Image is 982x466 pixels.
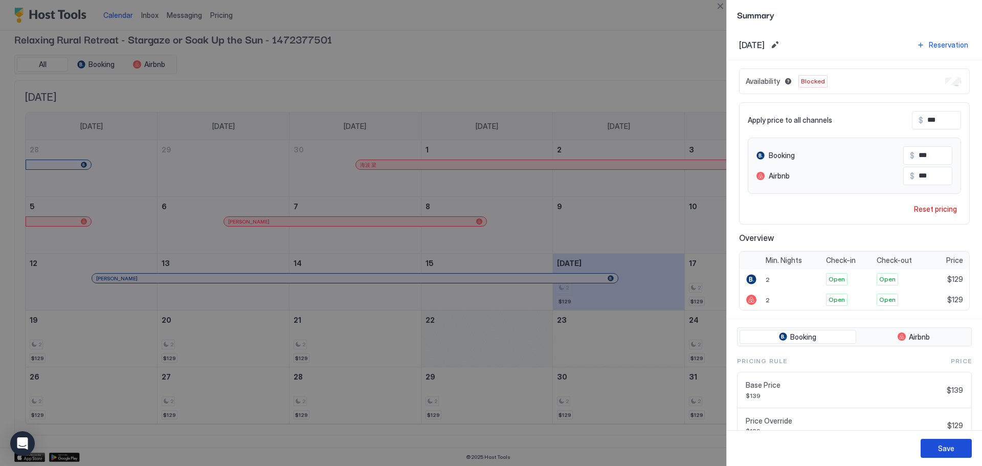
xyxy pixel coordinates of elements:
[826,256,856,265] span: Check-in
[766,276,770,283] span: 2
[782,75,794,87] button: Blocked dates override all pricing rules and remain unavailable until manually unblocked
[746,77,780,86] span: Availability
[910,202,961,216] button: Reset pricing
[910,151,914,160] span: $
[769,39,781,51] button: Edit date range
[879,275,896,284] span: Open
[909,332,930,342] span: Airbnb
[746,416,943,426] span: Price Override
[801,77,825,86] span: Blocked
[938,443,954,454] div: Save
[746,427,943,435] span: $129
[769,171,790,181] span: Airbnb
[947,275,963,284] span: $129
[737,8,972,21] span: Summary
[746,392,943,400] span: $139
[914,204,957,214] div: Reset pricing
[919,116,923,125] span: $
[740,330,856,344] button: Booking
[947,386,963,395] span: $139
[766,256,802,265] span: Min. Nights
[921,439,972,458] button: Save
[915,38,970,52] button: Reservation
[748,116,832,125] span: Apply price to all channels
[947,421,963,430] span: $129
[790,332,816,342] span: Booking
[947,295,963,304] span: $129
[829,275,845,284] span: Open
[739,40,765,50] span: [DATE]
[737,357,787,366] span: Pricing Rule
[951,357,972,366] span: Price
[739,233,970,243] span: Overview
[766,296,770,304] span: 2
[737,327,972,347] div: tab-group
[829,295,845,304] span: Open
[946,256,963,265] span: Price
[877,256,912,265] span: Check-out
[910,171,914,181] span: $
[858,330,970,344] button: Airbnb
[879,295,896,304] span: Open
[929,39,968,50] div: Reservation
[769,151,795,160] span: Booking
[10,431,35,456] div: Open Intercom Messenger
[746,381,943,390] span: Base Price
